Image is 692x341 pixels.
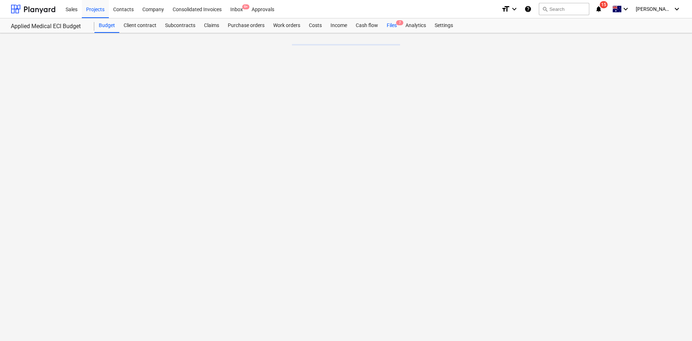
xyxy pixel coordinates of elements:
span: [PERSON_NAME] [636,6,672,12]
span: search [542,6,548,12]
i: keyboard_arrow_down [673,5,681,13]
div: Files [382,18,401,33]
a: Analytics [401,18,430,33]
a: Income [326,18,351,33]
a: Settings [430,18,457,33]
a: Claims [200,18,223,33]
a: Files7 [382,18,401,33]
i: Knowledge base [524,5,532,13]
span: 7 [396,20,403,25]
a: Subcontracts [161,18,200,33]
i: notifications [595,5,602,13]
span: 9+ [242,4,249,9]
a: Cash flow [351,18,382,33]
i: keyboard_arrow_down [510,5,519,13]
i: keyboard_arrow_down [621,5,630,13]
button: Search [539,3,589,15]
div: Applied Medical ECI Budget [11,23,86,30]
a: Budget [94,18,119,33]
a: Client contract [119,18,161,33]
a: Purchase orders [223,18,269,33]
iframe: Chat Widget [656,306,692,341]
a: Costs [305,18,326,33]
span: 15 [600,1,608,8]
i: format_size [501,5,510,13]
a: Work orders [269,18,305,33]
